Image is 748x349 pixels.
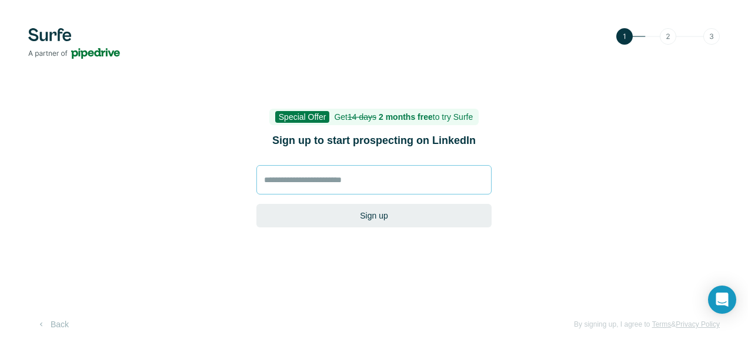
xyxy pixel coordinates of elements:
img: Surfe's logo [28,28,120,59]
img: Step 1 [616,28,720,45]
button: Sign up [256,204,492,227]
span: & [671,320,676,328]
span: Special Offer [275,111,330,123]
span: Get to try Surfe [334,112,473,122]
a: Terms [652,320,672,328]
a: Privacy Policy [676,320,720,328]
span: By signing up, I agree to [574,320,650,328]
b: 2 months free [379,112,433,122]
s: 14 days [348,112,376,122]
div: Open Intercom Messenger [708,286,736,314]
button: Back [28,314,77,335]
h1: Sign up to start prospecting on LinkedIn [256,132,492,149]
